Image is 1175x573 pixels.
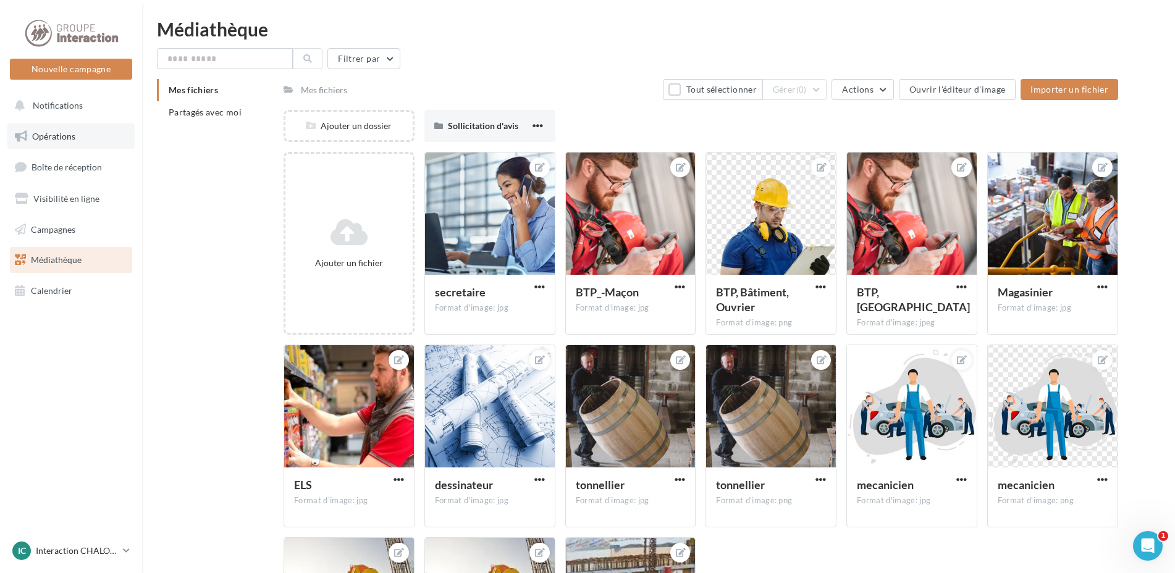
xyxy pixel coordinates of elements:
a: Boîte de réception [7,154,135,180]
div: Format d'image: jpg [435,495,545,506]
div: Format d'image: jpg [998,303,1108,314]
div: Format d'image: jpg [857,495,967,506]
span: (0) [796,85,807,94]
div: Ajouter un dossier [285,120,413,132]
span: tonnellier [716,478,765,491]
span: Visibilité en ligne [33,193,99,204]
div: Format d'image: jpg [294,495,404,506]
button: Nouvelle campagne [10,59,132,80]
div: Format d'image: jpeg [857,317,967,328]
span: secretaire [435,285,486,299]
span: Notifications [33,100,83,111]
a: Visibilité en ligne [7,186,135,212]
span: ELS [294,478,312,491]
a: Campagnes [7,217,135,243]
div: Médiathèque [157,20,1160,38]
button: Tout sélectionner [663,79,762,100]
iframe: Intercom live chat [1133,531,1163,561]
p: Interaction CHALON SUR SAONE [36,545,118,557]
span: IC [18,545,26,557]
div: Ajouter un fichier [290,257,408,269]
div: Format d'image: jpg [576,303,686,314]
span: BTP, Maçon [857,285,970,314]
button: Ouvrir l'éditeur d'image [899,79,1016,100]
span: Magasinier [998,285,1053,299]
span: Médiathèque [31,254,82,265]
span: Importer un fichier [1030,84,1108,94]
a: IC Interaction CHALON SUR SAONE [10,539,132,563]
div: Mes fichiers [301,84,347,96]
a: Calendrier [7,278,135,304]
span: mecanicien [857,478,914,491]
span: Partagés avec moi [169,107,242,117]
span: dessinateur [435,478,493,491]
span: Sollicitation d'avis [448,120,518,131]
button: Notifications [7,93,130,119]
div: Format d'image: png [716,317,826,328]
span: Calendrier [31,285,72,296]
span: BTP_-Maçon [576,285,639,299]
span: mecanicien [998,478,1055,491]
a: Médiathèque [7,247,135,273]
button: Actions [832,79,893,100]
div: Format d'image: jpg [435,303,545,314]
span: Actions [842,84,873,94]
span: BTP, Bâtiment, Ouvrier [716,285,789,314]
span: Campagnes [31,224,75,234]
button: Gérer(0) [762,79,827,100]
span: 1 [1158,531,1168,541]
div: Format d'image: png [716,495,826,506]
span: Mes fichiers [169,85,218,95]
span: Opérations [32,131,75,141]
button: Importer un fichier [1021,79,1118,100]
span: Boîte de réception [32,162,102,172]
a: Opérations [7,123,135,149]
span: tonnellier [576,478,625,491]
div: Format d'image: png [998,495,1108,506]
button: Filtrer par [327,48,400,69]
div: Format d'image: jpg [576,495,686,506]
